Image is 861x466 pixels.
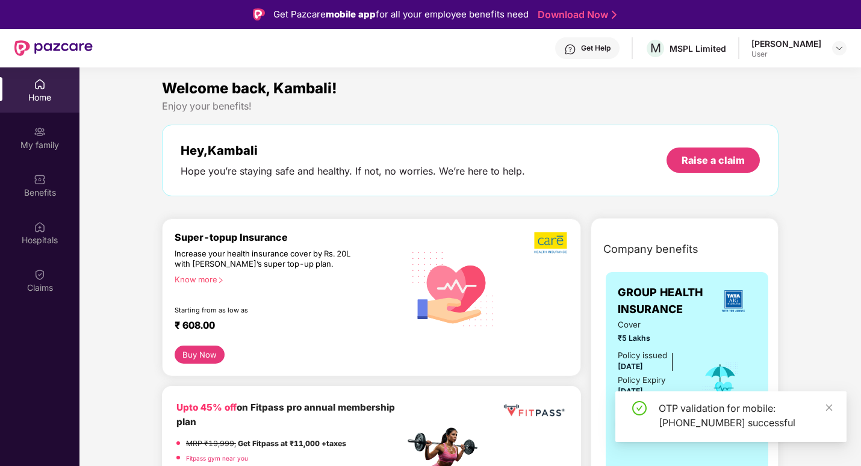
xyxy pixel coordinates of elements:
[751,38,821,49] div: [PERSON_NAME]
[175,346,225,364] button: Buy Now
[253,8,265,20] img: Logo
[618,284,710,318] span: GROUP HEALTH INSURANCE
[175,319,392,334] div: ₹ 608.00
[326,8,376,20] strong: mobile app
[650,41,661,55] span: M
[612,8,617,21] img: Stroke
[34,126,46,138] img: svg+xml;base64,PHN2ZyB3aWR0aD0iMjAiIGhlaWdodD0iMjAiIHZpZXdCb3g9IjAgMCAyMCAyMCIgZmlsbD0ibm9uZSIgeG...
[273,7,529,22] div: Get Pazcare for all your employee benefits need
[564,43,576,55] img: svg+xml;base64,PHN2ZyBpZD0iSGVscC0zMngzMiIgeG1sbnM9Imh0dHA6Ly93d3cudzMub3JnLzIwMDAvc3ZnIiB3aWR0aD...
[534,231,568,254] img: b5dec4f62d2307b9de63beb79f102df3.png
[825,403,833,412] span: close
[612,410,641,440] img: svg+xml;base64,PHN2ZyB4bWxucz0iaHR0cDovL3d3dy53My5vcmcvMjAwMC9zdmciIHdpZHRoPSI0OC45NDMiIGhlaWdodD...
[186,455,248,462] a: Fitpass gym near you
[603,241,698,258] span: Company benefits
[176,402,237,413] b: Upto 45% off
[34,78,46,90] img: svg+xml;base64,PHN2ZyBpZD0iSG9tZSIgeG1sbnM9Imh0dHA6Ly93d3cudzMub3JnLzIwMDAvc3ZnIiB3aWR0aD0iMjAiIG...
[175,275,397,283] div: Know more
[632,401,647,415] span: check-circle
[581,43,611,53] div: Get Help
[835,43,844,53] img: svg+xml;base64,PHN2ZyBpZD0iRHJvcGRvd24tMzJ4MzIiIHhtbG5zPSJodHRwOi8vd3d3LnczLm9yZy8yMDAwL3N2ZyIgd2...
[670,43,726,54] div: MSPL Limited
[751,49,821,59] div: User
[238,439,346,448] strong: Get Fitpass at ₹11,000 +taxes
[618,318,685,331] span: Cover
[162,100,779,113] div: Enjoy your benefits!
[14,40,93,56] img: New Pazcare Logo
[175,306,353,314] div: Starting from as low as
[717,285,750,317] img: insurerLogo
[181,143,525,158] div: Hey, Kambali
[217,277,224,284] span: right
[34,173,46,185] img: svg+xml;base64,PHN2ZyBpZD0iQmVuZWZpdHMiIHhtbG5zPSJodHRwOi8vd3d3LnczLm9yZy8yMDAwL3N2ZyIgd2lkdGg9Ij...
[618,362,643,371] span: [DATE]
[175,231,404,243] div: Super-topup Insurance
[618,332,685,344] span: ₹5 Lakhs
[186,439,236,448] del: MRP ₹19,999,
[659,401,832,430] div: OTP validation for mobile: [PHONE_NUMBER] successful
[538,8,613,21] a: Download Now
[34,269,46,281] img: svg+xml;base64,PHN2ZyBpZD0iQ2xhaW0iIHhtbG5zPSJodHRwOi8vd3d3LnczLm9yZy8yMDAwL3N2ZyIgd2lkdGg9IjIwIi...
[162,79,337,97] span: Welcome back, Kambali!
[618,349,667,362] div: Policy issued
[618,387,643,396] span: [DATE]
[181,165,525,178] div: Hope you’re staying safe and healthy. If not, no worries. We’re here to help.
[618,374,665,387] div: Policy Expiry
[404,238,502,338] img: svg+xml;base64,PHN2ZyB4bWxucz0iaHR0cDovL3d3dy53My5vcmcvMjAwMC9zdmciIHhtbG5zOnhsaW5rPSJodHRwOi8vd3...
[701,361,740,400] img: icon
[34,221,46,233] img: svg+xml;base64,PHN2ZyBpZD0iSG9zcGl0YWxzIiB4bWxucz0iaHR0cDovL3d3dy53My5vcmcvMjAwMC9zdmciIHdpZHRoPS...
[175,249,352,270] div: Increase your health insurance cover by Rs. 20L with [PERSON_NAME]’s super top-up plan.
[176,402,395,427] b: on Fitpass pro annual membership plan
[502,400,567,421] img: fppp.png
[682,154,745,167] div: Raise a claim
